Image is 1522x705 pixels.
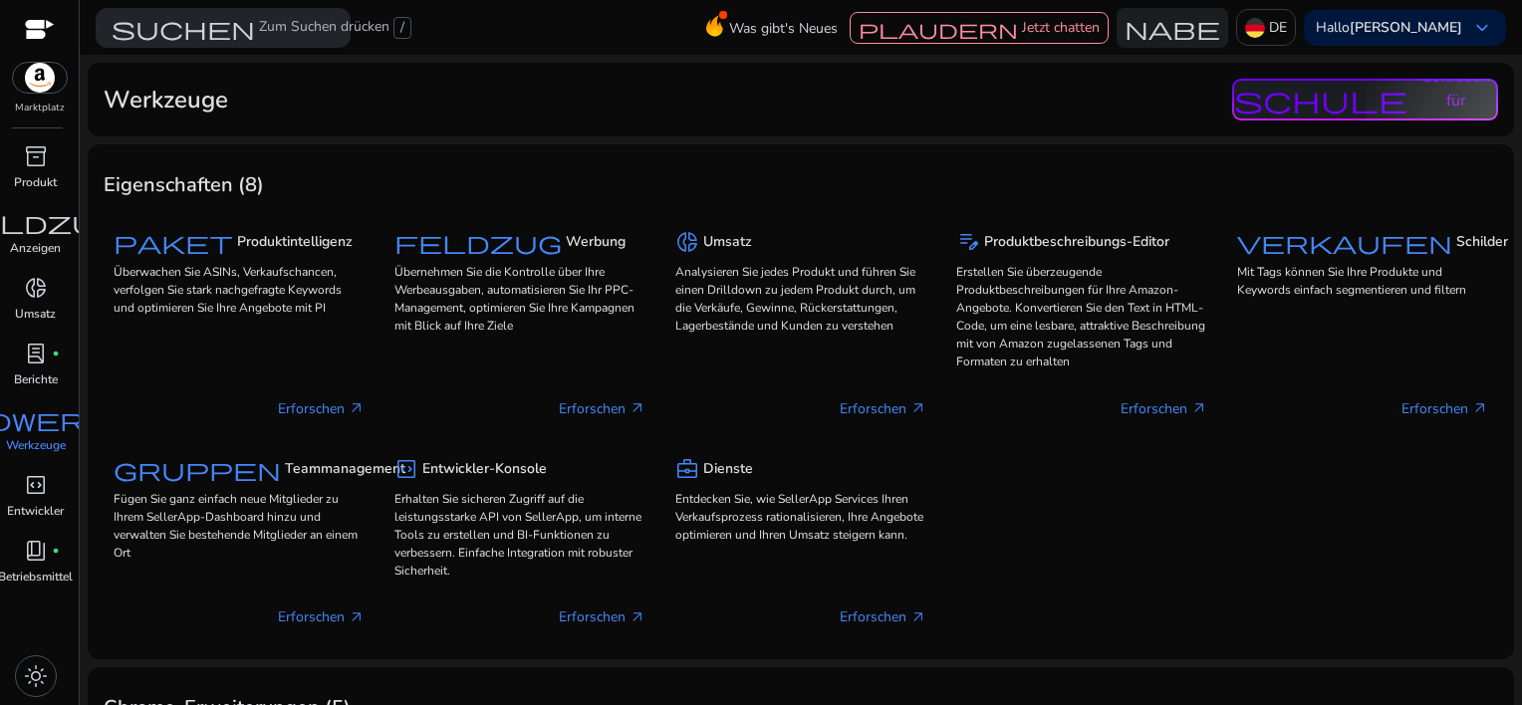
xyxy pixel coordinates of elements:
font: Erforschen [559,398,626,419]
span: code_blocks [24,473,48,497]
font: Erforschen [1121,398,1187,419]
span: Gruppen [114,457,281,481]
span: arrow_outward [910,609,926,625]
h5: Werbung [566,234,626,251]
span: donut_small [675,230,699,254]
img: de.svg [1245,18,1265,38]
span: Nabe [1125,16,1220,40]
button: Nabe [1117,8,1228,48]
font: Erforschen [840,398,906,419]
span: arrow_outward [349,609,365,625]
span: donut_small [24,276,48,300]
p: Produkt [14,173,57,191]
p: Erhalten Sie sicheren Zugriff auf die leistungsstarke API von SellerApp, um interne Tools zu erst... [394,490,645,580]
h2: Werkzeuge [104,86,228,115]
h5: Dienste [703,461,753,478]
span: arrow_outward [630,400,645,416]
font: Erforschen [278,398,345,419]
span: arrow_outward [910,400,926,416]
span: keyboard_arrow_down [1470,16,1494,40]
font: Erforschen [559,606,626,627]
p: Umsatz [15,305,56,323]
span: plaudern [859,19,1018,39]
font: Erforschen [278,606,345,627]
span: Was gibt's Neues [729,11,838,46]
font: Zum Suchen drücken [259,17,389,39]
span: suchen [112,16,255,40]
p: Analysieren Sie jedes Produkt und führen Sie einen Drilldown zu jedem Produkt durch, um die Verkä... [675,263,926,335]
h5: Produktbeschreibungs-Editor [984,234,1169,251]
p: Berichte [14,370,58,388]
span: book_4 [24,539,48,563]
span: Feldzug [394,230,562,254]
h5: Produktintelligenz [237,234,353,251]
p: Werkzeuge [6,436,66,454]
h5: Teammanagement [285,461,405,478]
h5: Umsatz [703,234,752,251]
span: arrow_outward [1191,400,1207,416]
span: code_blocks [394,457,418,481]
p: DE [1269,10,1287,45]
span: lab_profile [24,342,48,365]
span: arrow_outward [630,609,645,625]
span: arrow_outward [349,400,365,416]
p: Anzeigen [10,239,61,257]
p: Übernehmen Sie die Kontrolle über Ihre Werbeausgaben, automatisieren Sie Ihr PPC-Management, opti... [394,263,645,335]
img: amazon.svg [13,63,67,93]
span: light_mode [24,664,48,688]
font: Erforschen [840,606,906,627]
button: plaudernJetzt chatten [850,12,1109,44]
p: Hallo [1316,21,1462,35]
span: edit_note [956,230,980,254]
span: verkaufen [1237,230,1452,254]
span: / [393,17,411,39]
span: business_center [675,457,699,481]
p: Entwickler [7,502,64,520]
span: Jetzt chatten [1022,18,1100,37]
span: fiber_manual_record [52,547,60,555]
b: [PERSON_NAME] [1350,18,1462,37]
h3: Eigenschaften (8) [104,173,264,197]
span: inventory_2 [24,144,48,168]
p: Fügen Sie ganz einfach neue Mitglieder zu Ihrem SellerApp-Dashboard hinzu und verwalten Sie beste... [114,490,365,562]
p: Mit Tags können Sie Ihre Produkte und Keywords einfach segmentieren und filtern [1237,263,1488,299]
span: Schule [1234,86,1407,115]
p: Marktplatz [15,101,65,116]
span: arrow_outward [1472,400,1488,416]
p: Entdecken Sie, wie SellerApp Services Ihren Verkaufsprozess rationalisieren, Ihre Angebote optimi... [675,490,926,544]
p: Überwachen Sie ASINs, Verkaufschancen, verfolgen Sie stark nachgefragte Keywords und optimieren S... [114,263,365,317]
font: Erforschen [1401,398,1468,419]
h5: Schilder [1456,234,1508,251]
button: SchuleLeitfaden für Funktionen [1232,79,1498,120]
h5: Entwickler-Konsole [422,461,547,478]
span: Paket [114,230,233,254]
span: fiber_manual_record [52,350,60,357]
p: Erstellen Sie überzeugende Produktbeschreibungen für Ihre Amazon-Angebote. Konvertieren Sie den T... [956,263,1207,370]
